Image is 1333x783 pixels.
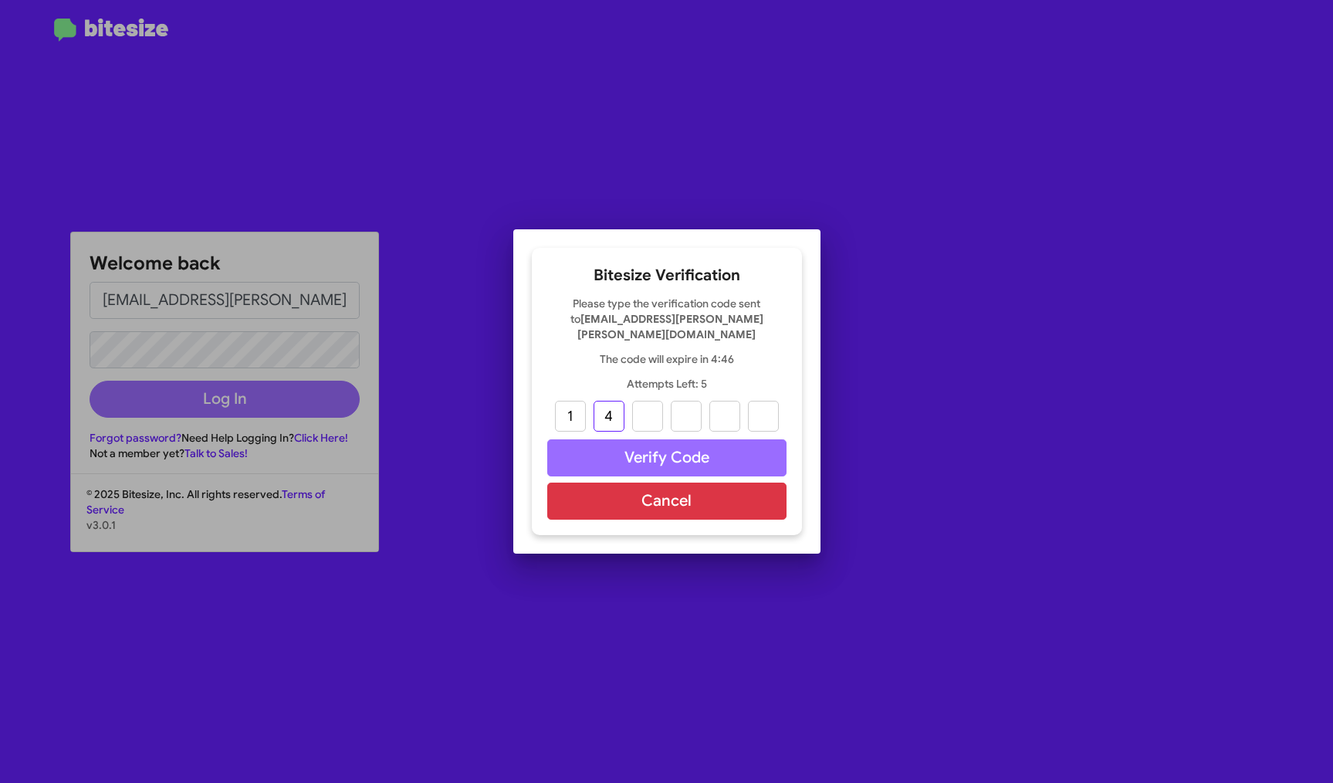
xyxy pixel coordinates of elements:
h2: Bitesize Verification [547,263,787,288]
button: Verify Code [547,439,787,476]
strong: [EMAIL_ADDRESS][PERSON_NAME][PERSON_NAME][DOMAIN_NAME] [577,312,763,341]
p: Attempts Left: 5 [547,376,787,391]
p: Please type the verification code sent to [547,296,787,342]
p: The code will expire in 4:46 [547,351,787,367]
button: Cancel [547,483,787,520]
